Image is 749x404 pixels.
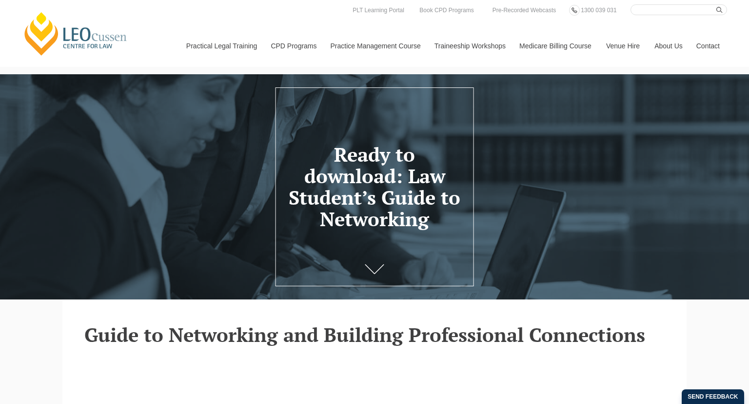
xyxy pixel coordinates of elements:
a: CPD Programs [263,25,323,67]
a: Practical Legal Training [179,25,264,67]
h1: Ready to download: Law Student’s Guide to Networking [285,144,465,230]
a: [PERSON_NAME] Centre for Law [22,11,130,57]
a: Practice Management Course [323,25,427,67]
a: Venue Hire [599,25,647,67]
span: 1300 039 031 [581,7,616,14]
a: Medicare Billing Course [512,25,599,67]
a: Contact [689,25,727,67]
a: Pre-Recorded Webcasts [490,5,559,16]
a: 1300 039 031 [578,5,619,16]
a: About Us [647,25,689,67]
a: Traineeship Workshops [427,25,512,67]
h2: Guide to Networking and Building Professional Connections [84,324,665,345]
iframe: LiveChat chat widget [601,171,725,380]
a: PLT Learning Portal [350,5,407,16]
a: Book CPD Programs [417,5,476,16]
